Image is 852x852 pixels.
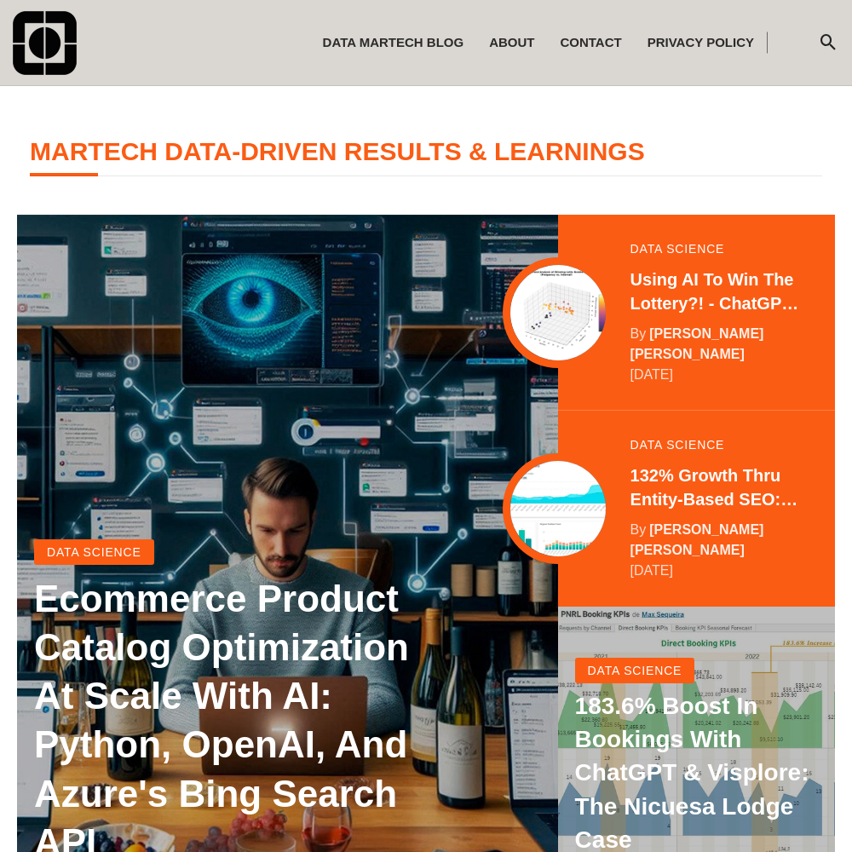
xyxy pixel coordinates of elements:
a: [PERSON_NAME] [PERSON_NAME] [630,326,764,361]
a: 132% Growth thru Entity-Based SEO: [DOMAIN_NAME]'s Data-Driven SEO Audit & Optimization Plan [630,463,801,511]
a: data science [575,658,695,683]
span: by [630,326,647,341]
iframe: Chat Widget [767,770,852,852]
a: data science [630,243,725,255]
time: August 29 2024 [630,365,673,385]
a: [PERSON_NAME] [PERSON_NAME] [630,522,764,557]
a: data science [630,439,725,451]
img: comando-590 [13,11,77,75]
time: May 25 2024 [630,561,673,581]
a: Using AI to Win the Lottery?! - ChatGPT for Informed, Adaptable Decision-Making [630,268,801,315]
span: by [630,522,647,537]
h4: MarTech Data-Driven Results & Learnings [30,137,822,176]
a: data science [34,539,154,565]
